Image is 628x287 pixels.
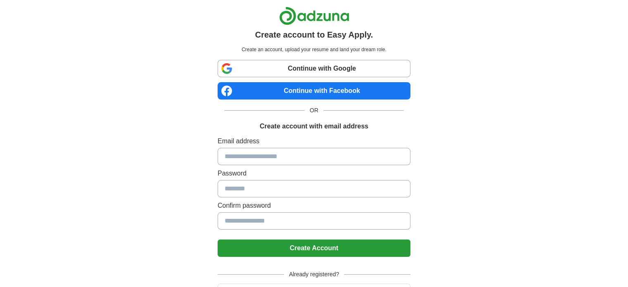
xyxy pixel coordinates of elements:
[218,82,410,100] a: Continue with Facebook
[279,7,349,25] img: Adzuna logo
[218,136,410,146] label: Email address
[218,168,410,178] label: Password
[255,28,373,41] h1: Create account to Easy Apply.
[218,201,410,211] label: Confirm password
[260,121,368,131] h1: Create account with email address
[219,46,409,53] p: Create an account, upload your resume and land your dream role.
[305,106,323,115] span: OR
[284,270,344,279] span: Already registered?
[218,240,410,257] button: Create Account
[218,60,410,77] a: Continue with Google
